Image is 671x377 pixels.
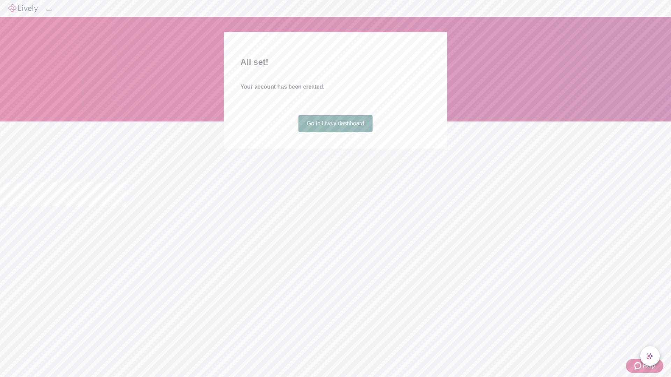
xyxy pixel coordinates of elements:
[240,83,431,91] h4: Your account has been created.
[626,359,663,373] button: Zendesk support iconHelp
[647,353,654,360] svg: Lively AI Assistant
[643,362,655,370] span: Help
[8,4,38,13] img: Lively
[240,56,431,68] h2: All set!
[46,9,52,11] button: Log out
[298,115,373,132] a: Go to Lively dashboard
[640,346,660,366] button: chat
[634,362,643,370] svg: Zendesk support icon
